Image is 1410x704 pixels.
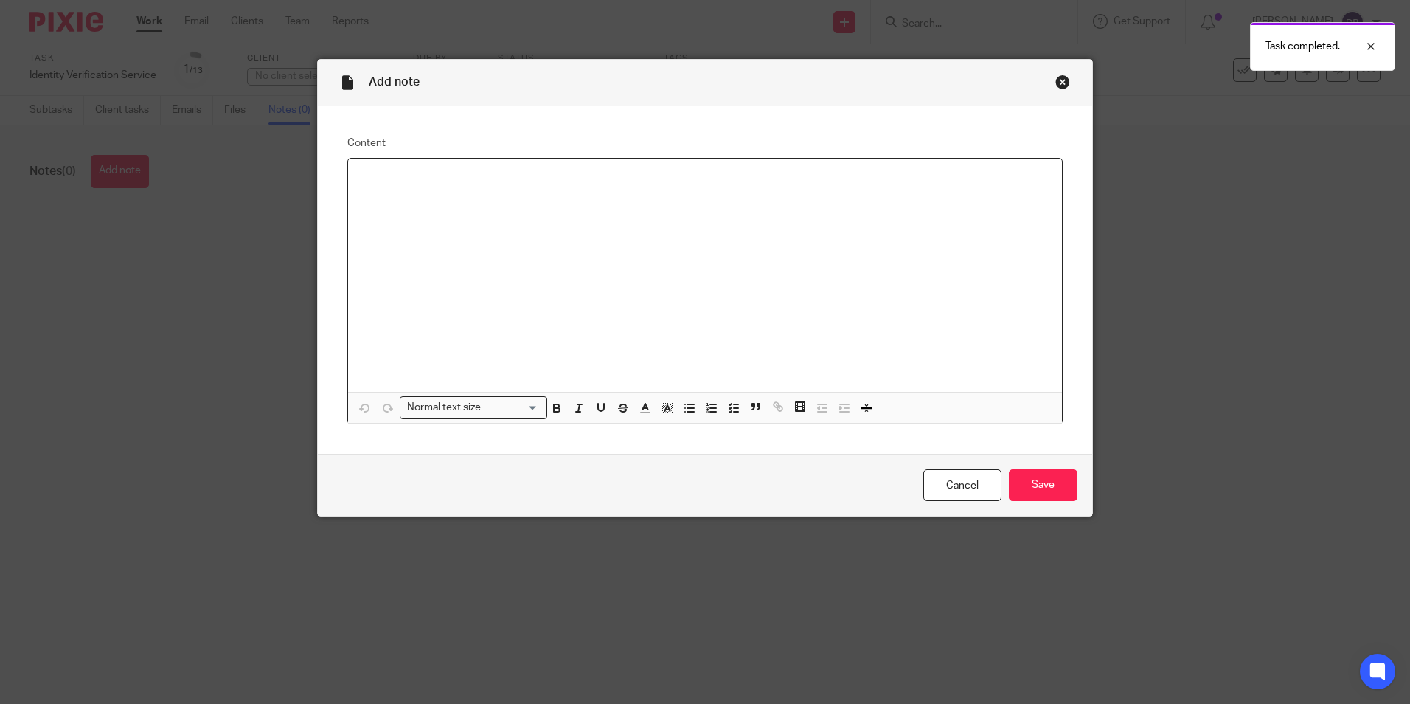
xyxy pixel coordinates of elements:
[400,396,547,419] div: Search for option
[1055,75,1070,89] div: Close this dialog window
[1009,469,1077,501] input: Save
[1265,39,1340,54] p: Task completed.
[923,469,1001,501] a: Cancel
[485,400,538,415] input: Search for option
[403,400,484,415] span: Normal text size
[369,76,420,88] span: Add note
[347,136,1063,151] label: Content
